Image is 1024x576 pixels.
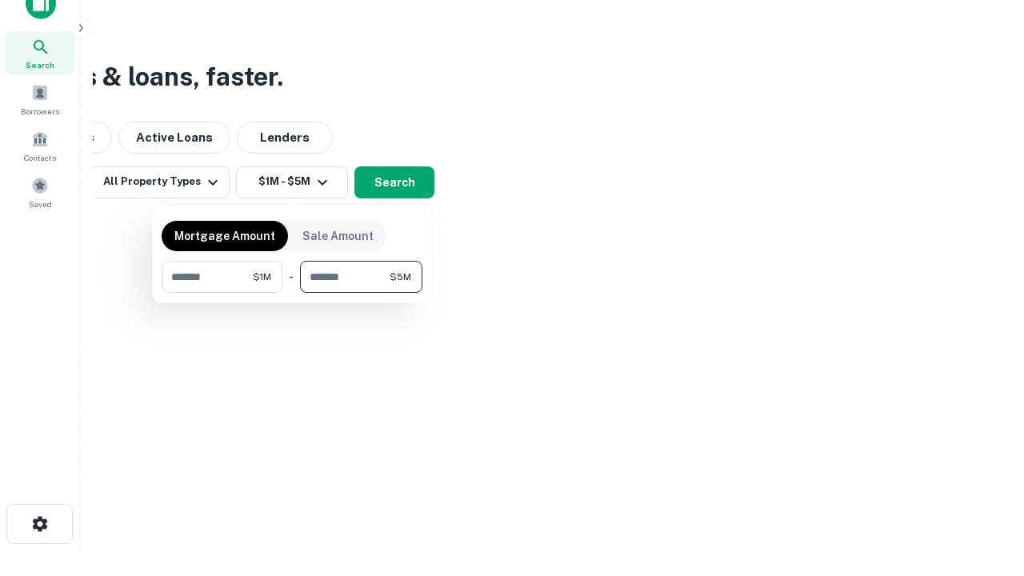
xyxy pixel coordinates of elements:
[390,270,411,284] span: $5M
[302,227,374,245] p: Sale Amount
[289,261,294,293] div: -
[253,270,271,284] span: $1M
[174,227,275,245] p: Mortgage Amount
[944,448,1024,525] iframe: Chat Widget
